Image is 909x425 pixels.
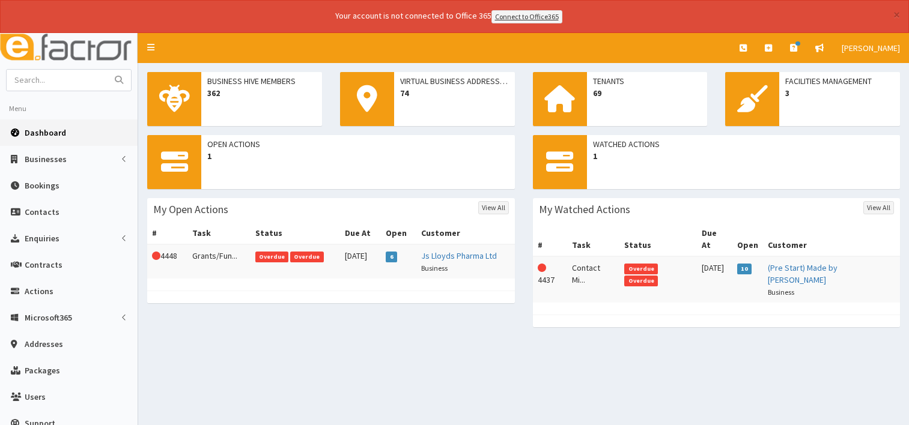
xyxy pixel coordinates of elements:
span: 6 [386,252,397,262]
span: Tenants [593,75,702,87]
span: 1 [593,150,895,162]
span: Business Hive Members [207,75,316,87]
a: View All [478,201,509,214]
span: 74 [400,87,509,99]
span: Businesses [25,154,67,164]
span: Watched Actions [593,138,895,150]
td: 4437 [533,256,568,303]
span: Microsoft365 [25,312,72,323]
span: Overdue [255,252,289,262]
span: Dashboard [25,127,66,138]
th: Customer [416,222,515,244]
th: Task [187,222,251,244]
span: Enquiries [25,233,59,244]
h3: My Open Actions [153,204,228,215]
span: Bookings [25,180,59,191]
span: Facilities Management [785,75,894,87]
td: Grants/Fun... [187,244,251,279]
span: 1 [207,150,509,162]
i: This Action is overdue! [152,252,160,260]
th: Customer [763,222,900,256]
span: [PERSON_NAME] [842,43,900,53]
button: × [893,8,900,21]
span: Packages [25,365,60,376]
a: (Pre Start) Made by [PERSON_NAME] [768,262,838,285]
span: 362 [207,87,316,99]
th: # [147,222,187,244]
a: [PERSON_NAME] [833,33,909,63]
small: Business [421,264,448,273]
td: [DATE] [340,244,381,279]
input: Search... [7,70,108,91]
span: Actions [25,286,53,297]
div: Your account is not connected to Office 365 [97,10,800,23]
td: [DATE] [697,256,732,303]
span: Addresses [25,339,63,349]
span: Virtual Business Addresses [400,75,509,87]
span: Overdue [290,252,324,262]
th: Open [381,222,416,244]
small: Business [768,288,794,297]
td: 4448 [147,244,187,279]
span: 10 [737,264,752,274]
i: This Action is overdue! [538,264,546,272]
th: # [533,222,568,256]
th: Status [619,222,696,256]
th: Status [251,222,341,244]
span: 69 [593,87,702,99]
a: View All [863,201,894,214]
span: Open Actions [207,138,509,150]
a: Js Lloyds Pharma Ltd [421,250,497,261]
span: Contacts [25,206,59,217]
td: Contact Mi... [567,256,619,303]
th: Open [732,222,763,256]
span: Overdue [624,264,658,274]
a: Connect to Office365 [491,10,562,23]
span: 3 [785,87,894,99]
span: Contracts [25,259,62,270]
span: Users [25,391,46,402]
span: Overdue [624,276,658,286]
h3: My Watched Actions [539,204,630,215]
th: Due At [340,222,381,244]
th: Task [567,222,619,256]
th: Due At [697,222,732,256]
